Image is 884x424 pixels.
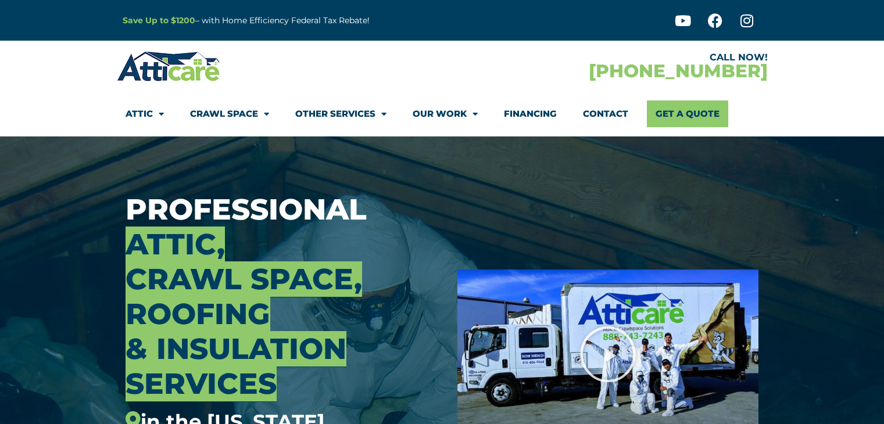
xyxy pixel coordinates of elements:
[442,53,768,62] div: CALL NOW!
[583,100,628,127] a: Contact
[647,100,728,127] a: Get A Quote
[123,14,499,27] p: – with Home Efficiency Federal Tax Rebate!
[123,15,195,26] a: Save Up to $1200
[126,100,759,127] nav: Menu
[579,325,637,383] div: Play Video
[504,100,557,127] a: Financing
[126,331,346,401] span: & Insulation Services
[295,100,386,127] a: Other Services
[126,100,164,127] a: Attic
[126,227,362,332] span: Attic, Crawl Space, Roofing
[190,100,269,127] a: Crawl Space
[413,100,478,127] a: Our Work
